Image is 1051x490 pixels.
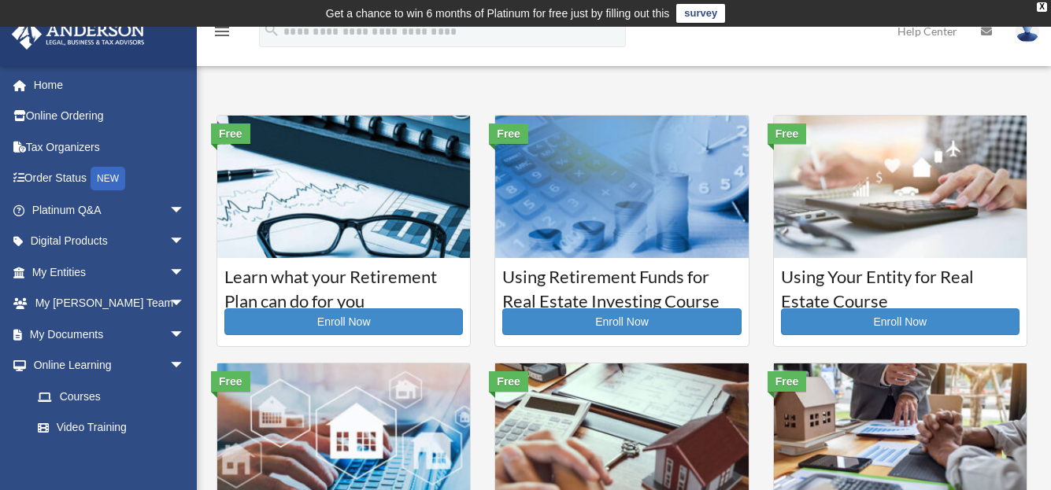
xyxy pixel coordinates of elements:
h3: Using Retirement Funds for Real Estate Investing Course [502,265,741,304]
a: Digital Productsarrow_drop_down [11,226,209,257]
i: search [263,21,280,39]
a: Home [11,69,209,101]
a: Enroll Now [502,308,741,335]
a: menu [213,28,231,41]
a: Video Training [22,412,209,444]
a: Online Ordering [11,101,209,132]
div: Free [211,123,250,144]
a: Online Learningarrow_drop_down [11,350,209,381]
span: arrow_drop_down [169,350,201,382]
a: Enroll Now [224,308,463,335]
span: arrow_drop_down [169,288,201,320]
i: menu [213,22,231,41]
div: Get a chance to win 6 months of Platinum for free just by filling out this [326,4,670,23]
div: Free [489,371,528,392]
a: Order StatusNEW [11,163,209,195]
div: close [1037,2,1047,12]
span: arrow_drop_down [169,194,201,227]
a: Courses [22,381,201,412]
a: Enroll Now [781,308,1020,335]
h3: Using Your Entity for Real Estate Course [781,265,1020,304]
a: My Documentsarrow_drop_down [11,319,209,350]
div: Free [768,123,807,144]
a: Platinum Q&Aarrow_drop_down [11,194,209,226]
a: survey [676,4,725,23]
a: My Entitiesarrow_drop_down [11,256,209,288]
a: Tax Organizers [11,131,209,163]
span: arrow_drop_down [169,256,201,289]
h3: Learn what your Retirement Plan can do for you [224,265,463,304]
img: Anderson Advisors Platinum Portal [7,19,150,50]
div: Free [211,371,250,392]
div: NEW [91,167,125,190]
img: User Pic [1016,20,1039,42]
span: arrow_drop_down [169,226,201,258]
span: arrow_drop_down [169,319,201,351]
div: Free [489,123,528,144]
div: Free [768,371,807,392]
a: My [PERSON_NAME] Teamarrow_drop_down [11,288,209,319]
